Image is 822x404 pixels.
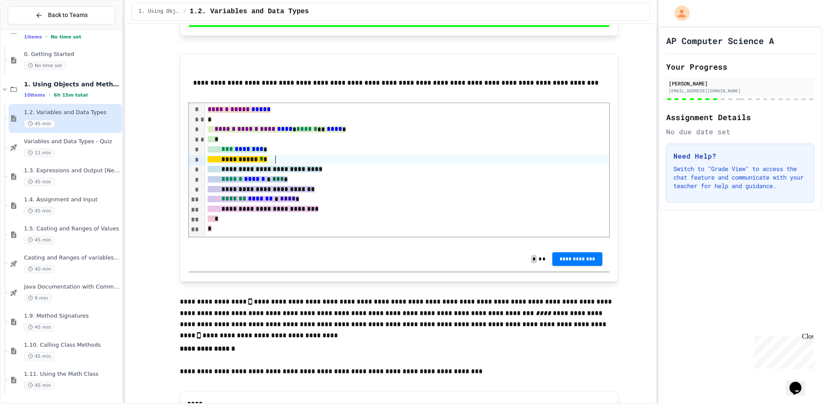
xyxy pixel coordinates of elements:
div: No due date set [666,127,814,137]
span: 45 min [24,352,55,360]
span: 45 min [24,323,55,331]
span: 1.10. Calling Class Methods [24,342,120,349]
span: Back to Teams [48,11,88,20]
span: 45 min [24,207,55,215]
span: No time set [51,34,81,40]
span: 1. Using Objects and Methods [139,8,180,15]
span: / [183,8,186,15]
span: 9 min [24,294,52,302]
span: Casting and Ranges of variables - Quiz [24,254,120,262]
span: 11 min [24,149,55,157]
span: • [45,33,47,40]
h2: Your Progress [666,61,814,73]
span: 45 min [24,178,55,186]
div: [PERSON_NAME] [669,80,812,87]
div: Chat with us now!Close [3,3,59,54]
span: 1.5. Casting and Ranges of Values [24,225,120,233]
span: 45 min [24,236,55,244]
span: • [49,91,51,98]
span: Variables and Data Types - Quiz [24,138,120,145]
span: No time set [24,62,66,70]
h2: Assignment Details [666,111,814,123]
span: 40 min [24,265,55,273]
span: 1.2. Variables and Data Types [24,109,120,116]
span: 1.11. Using the Math Class [24,371,120,378]
span: 1.2. Variables and Data Types [190,6,309,17]
span: Java Documentation with Comments - Topic 1.8 [24,283,120,291]
iframe: chat widget [786,370,813,395]
span: 1.9. Method Signatures [24,313,120,320]
span: 1.4. Assignment and Input [24,196,120,203]
iframe: chat widget [751,333,813,369]
span: 6h 15m total [54,92,88,98]
span: 1 items [24,34,42,40]
span: 45 min [24,381,55,389]
button: Back to Teams [8,6,115,24]
div: My Account [665,3,692,23]
span: 10 items [24,92,45,98]
span: 45 min [24,120,55,128]
span: 0. Getting Started [24,51,120,58]
div: [EMAIL_ADDRESS][DOMAIN_NAME] [669,88,812,94]
h3: Need Help? [673,151,807,161]
p: Switch to "Grade View" to access the chat feature and communicate with your teacher for help and ... [673,165,807,190]
span: 1. Using Objects and Methods [24,80,120,88]
h1: AP Computer Science A [666,35,774,47]
span: 1.3. Expressions and Output [New] [24,167,120,174]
